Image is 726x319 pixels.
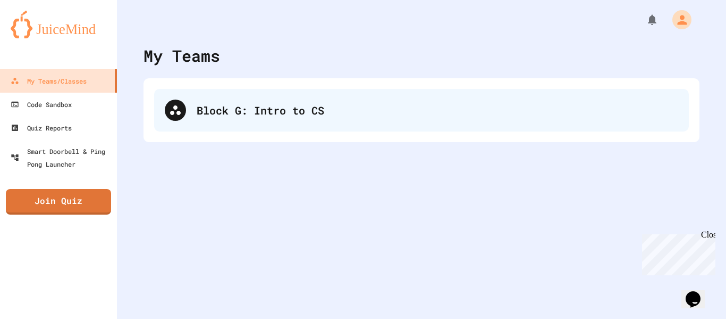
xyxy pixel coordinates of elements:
[143,44,220,68] div: My Teams
[6,189,111,215] a: Join Quiz
[11,75,87,87] div: My Teams/Classes
[11,11,106,38] img: logo-orange.svg
[638,230,715,275] iframe: chat widget
[681,276,715,308] iframe: chat widget
[4,4,73,68] div: Chat with us now!Close
[197,102,678,118] div: Block G: Intro to CS
[11,98,72,111] div: Code Sandbox
[154,89,689,132] div: Block G: Intro to CS
[626,11,661,29] div: My Notifications
[11,121,72,134] div: Quiz Reports
[11,145,113,170] div: Smart Doorbell & Ping Pong Launcher
[661,7,694,32] div: My Account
